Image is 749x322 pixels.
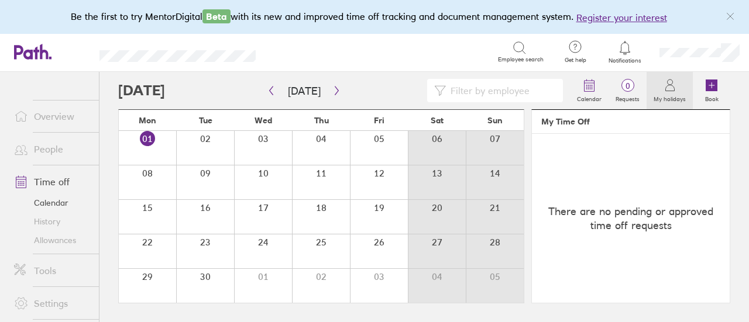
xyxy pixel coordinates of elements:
[487,116,503,125] span: Sun
[202,9,231,23] span: Beta
[139,116,156,125] span: Mon
[576,11,667,25] button: Register your interest
[5,231,99,250] a: Allowances
[374,116,384,125] span: Fri
[498,56,544,63] span: Employee search
[647,72,693,109] a: My holidays
[5,259,99,282] a: Tools
[279,81,330,101] button: [DATE]
[606,40,644,64] a: Notifications
[698,92,726,103] label: Book
[5,193,99,212] a: Calendar
[570,92,609,103] label: Calendar
[570,72,609,109] a: Calendar
[5,212,99,231] a: History
[532,110,730,134] header: My Time Off
[609,72,647,109] a: 0Requests
[255,116,272,125] span: Wed
[5,170,99,193] a: Time off
[314,116,329,125] span: Thu
[609,92,647,103] label: Requests
[5,137,99,161] a: People
[287,46,317,57] div: Search
[606,57,644,64] span: Notifications
[556,57,595,64] span: Get help
[431,116,444,125] span: Sat
[609,81,647,91] span: 0
[71,9,679,25] div: Be the first to try MentorDigital with its new and improved time off tracking and document manage...
[5,105,99,128] a: Overview
[446,79,556,102] input: Filter by employee
[5,292,99,315] a: Settings
[532,134,730,303] div: There are no pending or approved time off requests
[693,72,730,109] a: Book
[647,92,693,103] label: My holidays
[199,116,212,125] span: Tue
